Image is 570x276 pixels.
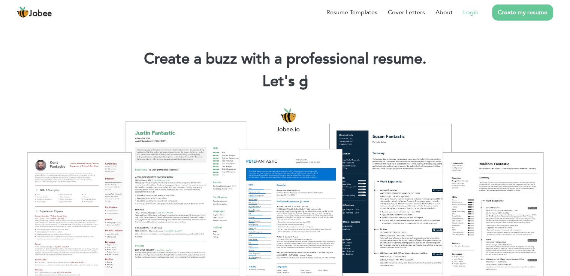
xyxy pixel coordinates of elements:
[435,8,453,17] a: About
[304,71,308,92] span: |
[11,72,559,91] h2: Let's
[17,6,52,18] a: Jobee
[326,8,377,17] a: Resume Templates
[29,10,52,18] span: Jobee
[299,71,308,92] span: g
[388,8,425,17] a: Cover Letters
[17,6,29,18] img: jobee.io
[492,4,553,21] a: Create my resume
[11,49,559,69] h1: Create a buzz with a professional resume.
[463,8,479,17] a: Login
